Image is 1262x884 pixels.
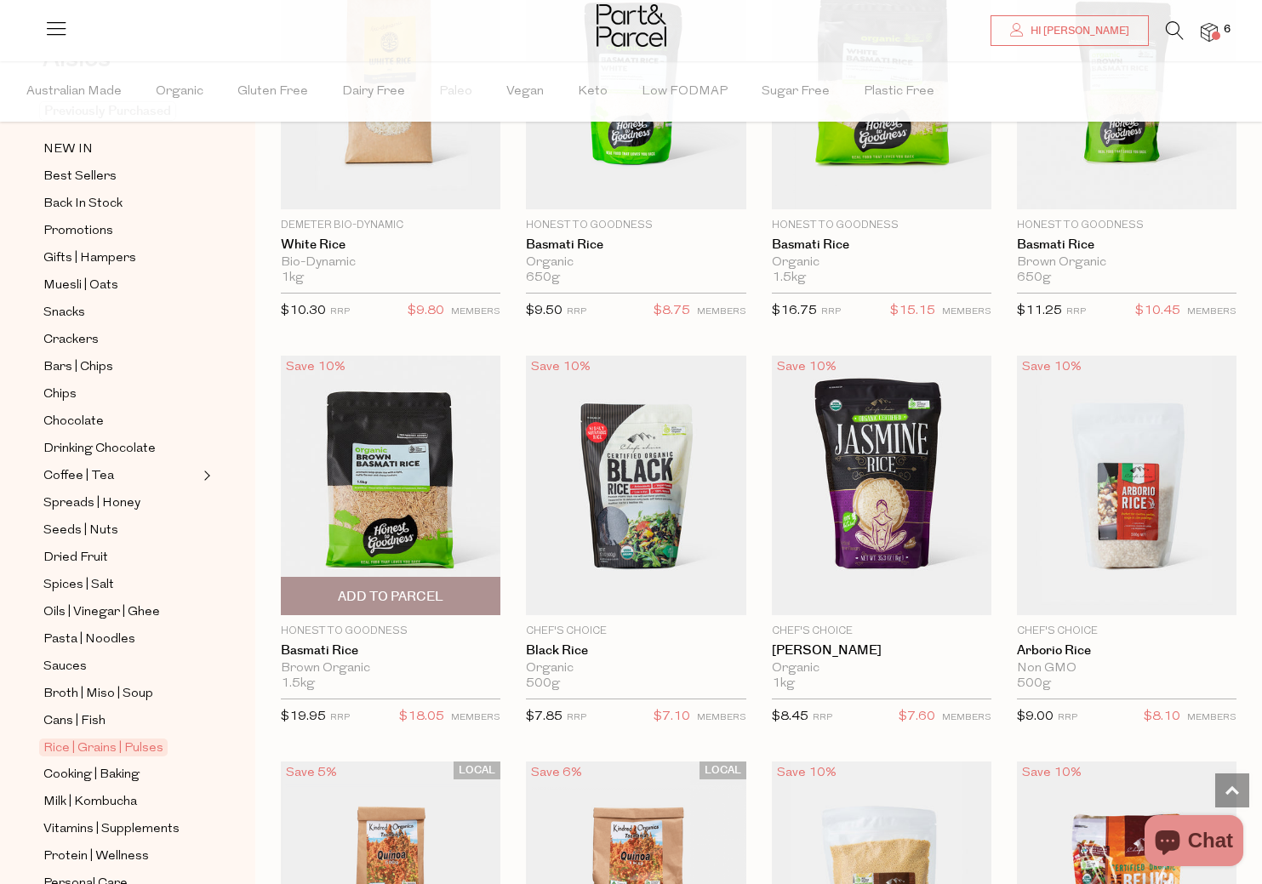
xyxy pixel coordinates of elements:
span: Milk | Kombucha [43,792,137,813]
span: Dried Fruit [43,548,108,568]
a: Cans | Fish [43,710,198,732]
div: Save 10% [1017,761,1087,784]
small: MEMBERS [942,713,991,722]
div: Organic [526,661,745,676]
a: Black Rice [526,643,745,659]
span: $18.05 [399,706,444,728]
div: Brown Organic [1017,255,1236,271]
small: RRP [1058,713,1077,722]
span: Plastic Free [864,62,934,122]
span: Chocolate [43,412,104,432]
a: Protein | Wellness [43,846,198,867]
small: RRP [567,307,586,317]
small: MEMBERS [1187,307,1236,317]
span: Vegan [506,62,544,122]
a: Vitamins | Supplements [43,818,198,840]
a: Oils | Vinegar | Ghee [43,602,198,623]
a: Drinking Chocolate [43,438,198,459]
span: Sauces [43,657,87,677]
span: $15.15 [890,300,935,322]
span: $8.10 [1144,706,1180,728]
a: Promotions [43,220,198,242]
a: Crackers [43,329,198,351]
span: Australian Made [26,62,122,122]
span: $19.95 [281,710,326,723]
span: Crackers [43,330,99,351]
a: Pasta | Noodles [43,629,198,650]
span: Drinking Chocolate [43,439,156,459]
span: $8.45 [772,710,808,723]
img: Part&Parcel [597,4,666,47]
span: $8.75 [654,300,690,322]
p: Chef's Choice [1017,624,1236,639]
a: Chips [43,384,198,405]
div: Brown Organic [281,661,500,676]
small: RRP [567,713,586,722]
span: Keto [578,62,608,122]
small: MEMBERS [451,307,500,317]
a: Back In Stock [43,193,198,214]
span: Hi [PERSON_NAME] [1026,24,1129,38]
p: Chef's Choice [772,624,991,639]
small: MEMBERS [942,307,991,317]
span: Cooking | Baking [43,765,140,785]
img: Basmati Rice [281,356,500,615]
a: Broth | Miso | Soup [43,683,198,704]
span: $11.25 [1017,305,1062,317]
a: Basmati Rice [1017,237,1236,253]
span: Promotions [43,221,113,242]
span: $10.30 [281,305,326,317]
a: Coffee | Tea [43,465,198,487]
span: NEW IN [43,140,93,160]
p: Demeter Bio-Dynamic [281,218,500,233]
span: 1kg [281,271,304,286]
div: Organic [772,255,991,271]
a: Sauces [43,656,198,677]
span: Vitamins | Supplements [43,819,180,840]
p: Honest to Goodness [1017,218,1236,233]
span: Snacks [43,303,85,323]
span: Spices | Salt [43,575,114,596]
small: MEMBERS [1187,713,1236,722]
span: LOCAL [454,761,500,779]
span: Gluten Free [237,62,308,122]
span: Muesli | Oats [43,276,118,296]
span: 1.5kg [281,676,315,692]
span: 1kg [772,676,795,692]
span: Gifts | Hampers [43,248,136,269]
div: Save 10% [772,356,842,379]
img: Black Rice [526,356,745,615]
span: Best Sellers [43,167,117,187]
span: 500g [1017,676,1051,692]
small: RRP [813,713,832,722]
span: 6 [1219,22,1235,37]
div: Organic [526,255,745,271]
button: Expand/Collapse Coffee | Tea [199,465,211,486]
a: Spreads | Honey [43,493,198,514]
p: Chef's Choice [526,624,745,639]
span: Seeds | Nuts [43,521,118,541]
span: LOCAL [700,761,746,779]
div: Non GMO [1017,661,1236,676]
p: Honest to Goodness [526,218,745,233]
a: Spices | Salt [43,574,198,596]
a: Arborio Rice [1017,643,1236,659]
a: Hi [PERSON_NAME] [991,15,1149,46]
span: Protein | Wellness [43,847,149,867]
span: Oils | Vinegar | Ghee [43,602,160,623]
a: Seeds | Nuts [43,520,198,541]
p: Honest to Goodness [772,218,991,233]
span: Coffee | Tea [43,466,114,487]
div: Save 10% [772,761,842,784]
span: Paleo [439,62,472,122]
small: RRP [821,307,841,317]
span: Dairy Free [342,62,405,122]
small: RRP [330,713,350,722]
a: Gifts | Hampers [43,248,198,269]
span: Bars | Chips [43,357,113,378]
span: $7.85 [526,710,562,723]
span: $9.50 [526,305,562,317]
small: MEMBERS [451,713,500,722]
div: Organic [772,661,991,676]
span: Pasta | Noodles [43,630,135,650]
